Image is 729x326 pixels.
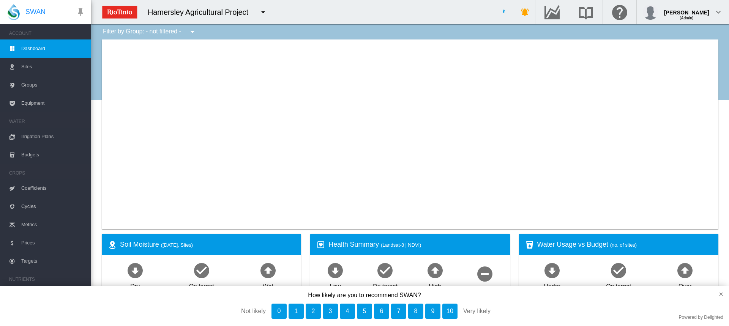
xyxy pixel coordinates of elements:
[126,261,144,279] md-icon: icon-arrow-down-bold-circle
[256,5,271,20] button: icon-menu-down
[21,179,85,197] span: Coefficients
[609,261,628,279] md-icon: icon-checkbox-marked-circle
[372,279,398,291] div: On target
[328,240,503,249] div: Health Summary
[425,304,440,319] button: 9
[130,279,140,291] div: Dry
[429,279,441,291] div: High
[171,304,266,319] div: Not likely
[271,304,287,319] button: 0, Not likely
[316,240,325,249] md-icon: icon-heart-box-outline
[21,216,85,234] span: Metrics
[376,261,394,279] md-icon: icon-checkbox-marked-circle
[148,7,255,17] div: Hamersley Agricultural Project
[525,240,534,249] md-icon: icon-cup-water
[21,94,85,112] span: Equipment
[537,240,712,249] div: Water Usage vs Budget
[161,242,193,248] span: ([DATE], Sites)
[306,304,321,319] button: 2
[340,304,355,319] button: 4
[97,24,202,39] div: Filter by Group: - not filtered -
[543,8,561,17] md-icon: Go to the Data Hub
[193,261,211,279] md-icon: icon-checkbox-marked-circle
[323,304,338,319] button: 3
[611,8,629,17] md-icon: Click here for help
[426,261,444,279] md-icon: icon-arrow-up-bold-circle
[21,197,85,216] span: Cycles
[610,242,637,248] span: (no. of sites)
[21,146,85,164] span: Budgets
[408,304,423,319] button: 8
[330,279,341,291] div: Low
[21,58,85,76] span: Sites
[544,279,560,291] div: Under
[108,240,117,249] md-icon: icon-map-marker-radius
[714,8,723,17] md-icon: icon-chevron-down
[391,304,406,319] button: 7
[676,261,694,279] md-icon: icon-arrow-up-bold-circle
[188,27,197,36] md-icon: icon-menu-down
[463,304,558,319] div: Very likely
[99,3,140,22] img: ZPXdBAAAAAElFTkSuQmCC
[120,240,295,249] div: Soil Moisture
[679,279,691,291] div: Over
[9,167,85,179] span: CROPS
[357,304,372,319] button: 5
[476,265,494,283] md-icon: icon-minus-circle
[21,39,85,58] span: Dashboard
[326,261,344,279] md-icon: icon-arrow-down-bold-circle
[707,286,729,302] button: close survey
[643,5,658,20] img: profile.jpg
[577,8,595,17] md-icon: Search the knowledge base
[21,128,85,146] span: Irrigation Plans
[606,279,631,291] div: On target
[543,261,561,279] md-icon: icon-arrow-down-bold-circle
[9,115,85,128] span: WATER
[442,304,458,319] button: 10, Very likely
[374,304,389,319] button: 6
[185,24,200,39] button: icon-menu-down
[25,7,46,17] span: SWAN
[289,304,304,319] button: 1
[189,279,214,291] div: On target
[521,8,530,17] md-icon: icon-bell-ring
[381,242,421,248] span: (Landsat-8 | NDVI)
[21,76,85,94] span: Groups
[263,279,273,291] div: Wet
[9,27,85,39] span: ACCOUNT
[259,261,277,279] md-icon: icon-arrow-up-bold-circle
[680,16,693,20] span: (Admin)
[664,6,709,13] div: [PERSON_NAME]
[259,8,268,17] md-icon: icon-menu-down
[21,234,85,252] span: Prices
[21,252,85,270] span: Targets
[518,5,533,20] button: icon-bell-ring
[9,273,85,285] span: NUTRIENTS
[76,8,85,17] md-icon: icon-pin
[8,4,20,20] img: SWAN-Landscape-Logo-Colour-drop.png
